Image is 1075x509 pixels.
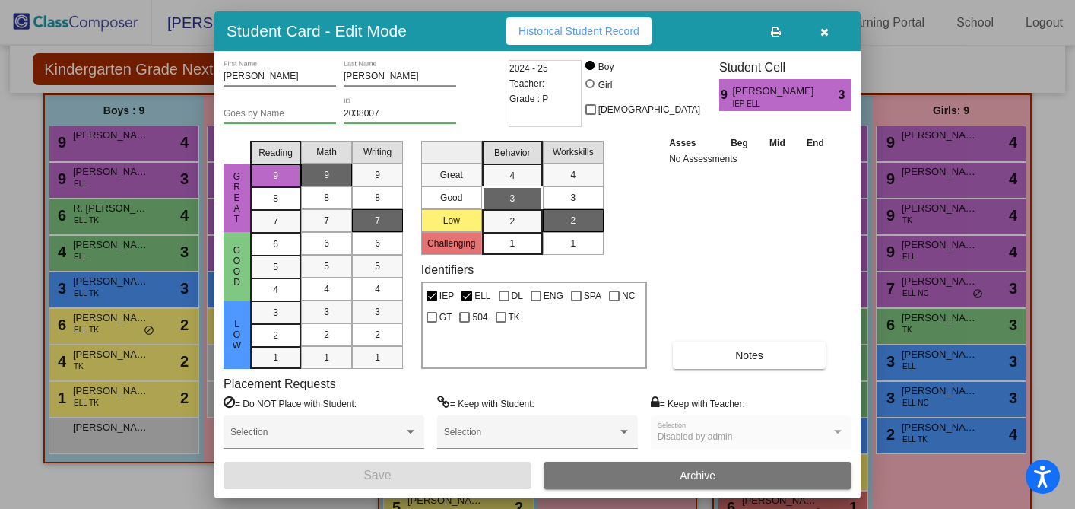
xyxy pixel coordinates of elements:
span: TK [509,308,520,326]
button: Notes [673,342,826,369]
span: 1 [273,351,278,364]
span: ELL [474,287,490,305]
th: Beg [720,135,759,151]
span: 3 [273,306,278,320]
td: No Assessments [665,151,835,167]
span: 7 [324,214,329,227]
span: 5 [324,259,329,273]
span: NC [622,287,635,305]
span: 2 [570,214,576,227]
span: Writing [363,145,392,159]
span: IEP [439,287,454,305]
span: Teacher: [509,76,544,91]
span: Reading [258,146,293,160]
span: 2024 - 25 [509,61,548,76]
div: Girl [598,78,613,92]
button: Save [224,462,531,489]
span: 2 [375,328,380,342]
span: 2 [273,329,278,342]
div: Boy [598,60,614,74]
span: ENG [544,287,563,305]
span: IEP ELL [732,98,806,110]
span: Low [230,319,244,351]
span: 5 [375,259,380,273]
span: GT [439,308,452,326]
h3: Student Card - Edit Mode [227,21,407,40]
span: 3 [570,191,576,205]
span: 1 [375,351,380,364]
span: 4 [273,283,278,297]
span: 8 [375,191,380,205]
span: Math [316,145,337,159]
span: DL [512,287,523,305]
span: Workskills [553,145,594,159]
span: 9 [719,86,732,104]
span: 4 [509,169,515,183]
span: 9 [375,168,380,182]
span: 9 [324,168,329,182]
span: 7 [273,215,278,228]
span: Historical Student Record [518,25,639,37]
span: Notes [735,349,763,361]
span: 4 [570,168,576,182]
label: = Keep with Student: [437,396,534,411]
span: 2 [509,215,515,228]
span: [PERSON_NAME] [732,84,817,99]
span: Great [230,171,244,224]
input: goes by name [224,109,336,119]
span: Disabled by admin [658,431,733,442]
span: 8 [273,192,278,205]
button: Archive [544,462,851,489]
th: Asses [665,135,720,151]
span: 4 [324,282,329,296]
span: 7 [375,214,380,227]
span: 504 [472,308,487,326]
span: 1 [509,237,515,250]
span: 1 [324,351,329,364]
span: SPA [584,287,601,305]
label: Placement Requests [224,377,336,391]
span: 6 [324,237,329,250]
span: Grade : P [509,91,548,107]
span: 9 [273,169,278,183]
span: 6 [273,237,278,251]
label: Identifiers [421,262,474,277]
span: 3 [375,305,380,319]
span: 3 [839,86,851,104]
span: 8 [324,191,329,205]
span: 4 [375,282,380,296]
span: 3 [509,192,515,205]
span: 5 [273,260,278,274]
span: 2 [324,328,329,342]
span: 6 [375,237,380,250]
label: = Do NOT Place with Student: [224,396,357,411]
h3: Student Cell [719,60,851,75]
th: End [796,135,836,151]
span: Save [363,469,391,482]
button: Historical Student Record [506,17,652,45]
span: 1 [570,237,576,250]
span: Archive [680,469,715,482]
th: Mid [759,135,795,151]
span: Behavior [494,146,530,160]
span: [DEMOGRAPHIC_DATA] [598,100,700,119]
input: Enter ID [344,109,456,119]
span: Good [230,245,244,288]
label: = Keep with Teacher: [651,396,745,411]
span: 3 [324,305,329,319]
